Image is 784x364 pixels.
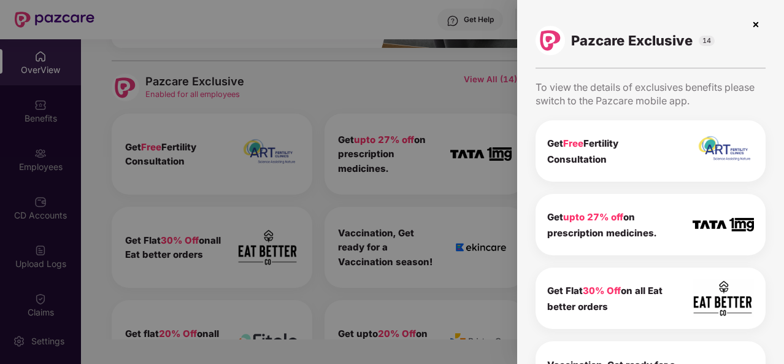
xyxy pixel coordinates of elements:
b: Get Flat on all Eat better orders [547,285,663,312]
span: Free [563,137,583,149]
span: Pazcare Exclusive [571,32,693,49]
span: upto 27% off [563,211,623,223]
span: 14 [699,36,715,46]
img: logo [540,30,561,51]
b: Get on prescription medicines. [547,211,656,239]
img: icon [693,218,754,232]
img: icon [693,134,754,168]
img: svg+xml;base64,PHN2ZyBpZD0iQ3Jvc3MtMzJ4MzIiIHhtbG5zPSJodHRwOi8vd3d3LnczLm9yZy8yMDAwL3N2ZyIgd2lkdG... [746,15,766,34]
span: 30% Off [583,285,621,296]
span: To view the details of exclusives benefits please switch to the Pazcare mobile app. [536,81,755,107]
img: icon [693,279,754,317]
b: Get Fertility Consultation [547,137,618,165]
